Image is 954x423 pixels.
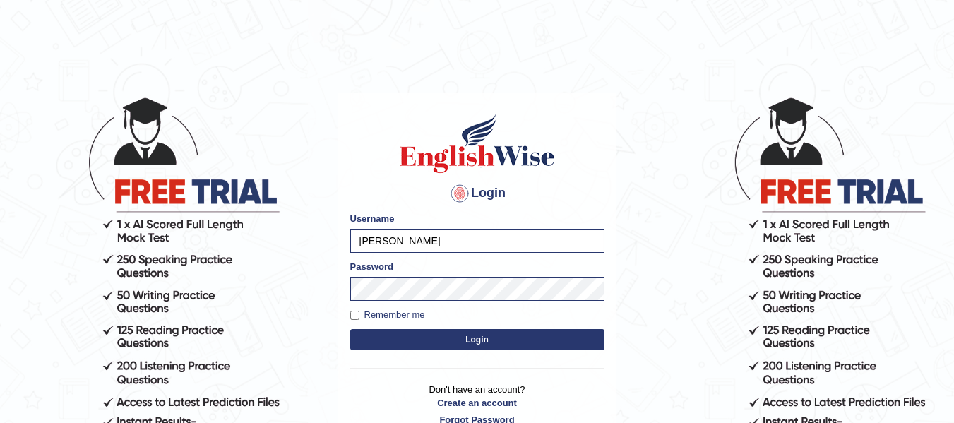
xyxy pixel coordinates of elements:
[397,112,558,175] img: Logo of English Wise sign in for intelligent practice with AI
[350,311,359,320] input: Remember me
[350,329,604,350] button: Login
[350,260,393,273] label: Password
[350,396,604,410] a: Create an account
[350,308,425,322] label: Remember me
[350,212,395,225] label: Username
[350,182,604,205] h4: Login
